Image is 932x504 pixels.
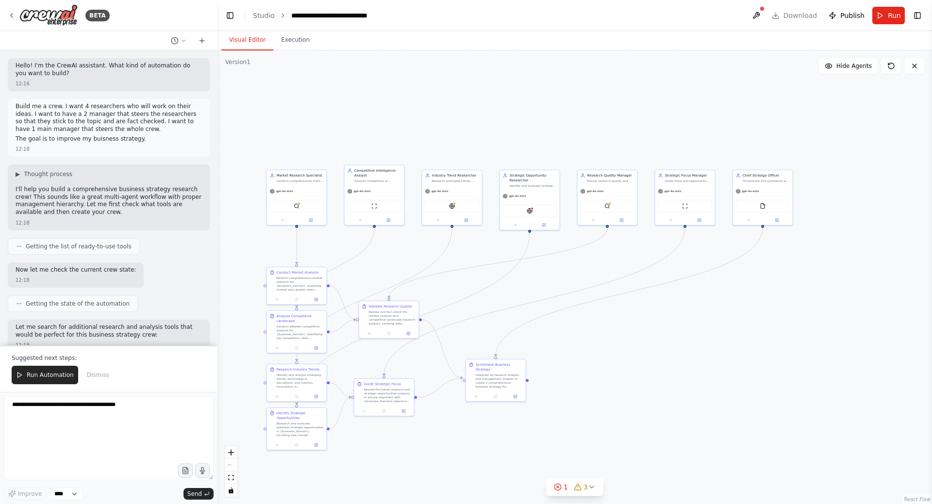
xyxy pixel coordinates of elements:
[417,375,463,400] g: Edge from 73955456-d9fe-490f-b7a6-0938006304e5 to fe43dec2-6a3a-44a0-977b-73717b426a6c
[510,184,557,188] div: Identify and evaluate strategic business opportunities in {business_domain}, including partnershi...
[225,471,237,484] button: fit view
[277,314,324,324] div: Analyze Competitive Landscape
[485,393,506,399] button: No output available
[19,4,78,26] img: Logo
[422,170,483,226] div: Industry Trend ResearcherResearch emerging trends, technological disruptions, and industry innova...
[277,179,324,183] div: Conduct comprehensive market analysis for {business_domain}, identifying market size, growth tren...
[276,189,293,193] span: gpt-4o-mini
[371,203,377,209] img: ScrapeWebsiteTool
[16,324,202,339] p: Let me search for additional research and analysis tools that would be perfect for this business ...
[330,283,356,322] g: Edge from ec70afc3-d655-4ec7-8191-e33f8ca9ed58 to 1f0465d8-f623-4081-836f-852b1cbc135d
[587,179,634,183] div: Ensure research quality and accuracy by fact-checking findings from market and competitive resear...
[432,173,479,178] div: Industry Trend Researcher
[308,442,324,448] button: Open in side panel
[294,228,377,308] g: Edge from 82348756-3c60-4c39-ad2f-5574c6969e03 to 44450511-6721-4316-9bff-06068f0d9db2
[665,173,712,178] div: Strategic Focus Manager
[369,304,413,309] div: Validate Research Quality
[872,7,905,24] button: Run
[286,393,307,399] button: No output available
[583,482,588,492] span: 3
[604,203,610,209] img: SerplyWebSearchTool
[308,393,324,399] button: Open in side panel
[194,35,210,47] button: Start a new chat
[225,446,237,497] div: React Flow controls
[26,300,130,308] span: Getting the state of the automation
[655,170,716,226] div: Strategic Focus ManagerGuide trend and opportunity research teams to stay focused on {business_do...
[743,179,790,183] div: Orchestrate and synthesize all research efforts to create a comprehensive business strategy for {...
[452,217,480,223] button: Open in side panel
[16,219,30,227] div: 12:18
[26,243,132,250] span: Getting the list of ready-to-use tools
[277,276,324,292] div: Perform comprehensive market research for {business_domain}, analyzing market size, growth rates,...
[277,373,324,389] div: Identify and analyze emerging trends, technological disruptions, and industry innovations in {bus...
[253,12,275,19] a: Studio
[665,189,682,193] span: gpt-4o-mini
[24,170,72,178] span: Thought process
[364,388,411,403] div: Review the trends research and strategic opportunities analysis to ensure alignment with {busines...
[732,170,793,226] div: Chief Strategy OfficerOrchestrate and synthesize all research efforts to create a comprehensive b...
[760,203,766,209] img: FileReadTool
[16,170,72,178] button: ▶Thought process
[16,146,30,153] div: 12:18
[330,395,351,431] g: Edge from e3930ca4-5b05-4768-8e34-2c74f8df67d4 to 73955456-d9fe-490f-b7a6-0938006304e5
[16,276,30,284] div: 12:18
[16,170,20,178] span: ▶
[564,482,568,492] span: 1
[825,7,868,24] button: Publish
[742,189,759,193] span: gpt-4o-mini
[225,58,250,66] div: Version 1
[374,408,394,414] button: No output available
[178,463,193,478] button: Upload files
[27,371,74,379] span: Run Automation
[266,407,327,451] div: Identify Strategic OpportunitiesResearch and evaluate potential strategic opportunities in {busin...
[16,186,202,216] p: I'll help you build a comprehensive business strategy research crew! This sounds like a great mul...
[225,446,237,459] button: zoom in
[266,170,327,226] div: Market Research SpecialistConduct comprehensive market analysis for {business_domain}, identifyin...
[16,80,30,87] div: 12:16
[509,194,526,198] span: gpt-4o-mini
[682,203,688,209] img: ScrapeWebsiteTool
[4,488,46,500] button: Improve
[344,165,405,226] div: Competitive Intelligence AnalystAnalyze competitors in {business_domain}, uncovering their strate...
[743,173,790,178] div: Chief Strategy Officer
[294,228,454,361] g: Edge from 4eb9c4f3-732f-489f-afef-6bbaf0ff5d79 to 36a447ce-eacf-4692-ab08-78ae44b26d90
[819,58,878,74] button: Hide Agents
[763,217,791,223] button: Open in side panel
[386,228,610,298] g: Edge from 74748d7d-4d5c-4026-9c0e-852c73fc10ac to 1f0465d8-f623-4081-836f-852b1cbc135d
[432,189,449,193] span: gpt-4o-mini
[359,301,419,339] div: Validate Research QualityReview and fact-check the market analysis and competitive landscape rese...
[382,228,687,376] g: Edge from 6c45a2ae-c670-4493-8d1a-7f4d6a1b1d9f to 73955456-d9fe-490f-b7a6-0938006304e5
[375,217,402,223] button: Open in side panel
[888,11,901,20] span: Run
[294,233,532,405] g: Edge from 3baf21ae-0562-4871-ac86-357e5a83d672 to e3930ca4-5b05-4768-8e34-2c74f8df67d4
[608,217,635,223] button: Open in side panel
[379,330,399,336] button: No output available
[12,366,78,384] button: Run Automation
[840,11,865,20] span: Publish
[297,217,325,223] button: Open in side panel
[294,203,300,209] img: SerplyWebSearchTool
[369,310,416,325] div: Review and fact-check the market analysis and competitive landscape research outputs, verifying d...
[12,354,206,362] p: Suggested next steps:
[16,62,202,77] p: Hello! I'm the CrewAI assistant. What kind of automation do you want to build?
[466,359,526,402] div: Synthesize Business StrategyIntegrate all research outputs and management insights to create a co...
[18,490,42,498] span: Improve
[330,380,351,400] g: Edge from 36a447ce-eacf-4692-ab08-78ae44b26d90 to 73955456-d9fe-490f-b7a6-0938006304e5
[449,203,455,209] img: EXASearchTool
[665,179,712,183] div: Guide trend and opportunity research teams to stay focused on {business_domain} objectives, ensur...
[286,296,307,302] button: No output available
[587,173,634,178] div: Research Quality Manager
[499,170,560,230] div: Strategic Opportunity ResearcherIdentify and evaluate strategic business opportunities in {busine...
[685,217,713,223] button: Open in side panel
[221,30,273,50] button: Visual Editor
[422,317,463,380] g: Edge from 1f0465d8-f623-4081-836f-852b1cbc135d to fe43dec2-6a3a-44a0-977b-73717b426a6c
[527,208,533,214] img: WebsiteSearchTool
[16,266,136,274] p: Now let me check the current crew state:
[277,325,324,340] div: Conduct detailed competitive analysis for {business_domain}, identifying top competitors, their s...
[195,463,210,478] button: Click to speak your automation idea
[354,179,401,183] div: Analyze competitors in {business_domain}, uncovering their strategies, strengths, weaknesses, pri...
[546,478,603,496] button: 13
[286,345,307,351] button: No output available
[330,317,356,334] g: Edge from 44450511-6721-4316-9bff-06068f0d9db2 to 1f0465d8-f623-4081-836f-852b1cbc135d
[577,170,638,226] div: Research Quality ManagerEnsure research quality and accuracy by fact-checking findings from marke...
